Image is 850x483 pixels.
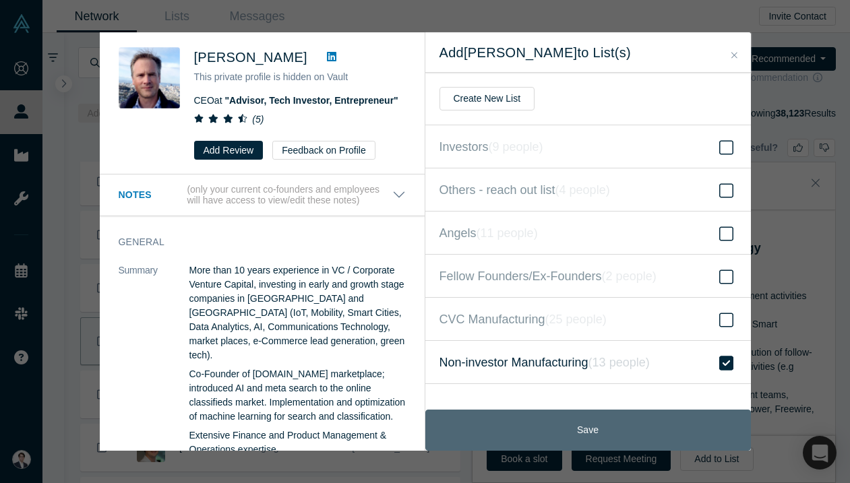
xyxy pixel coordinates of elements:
[252,114,264,125] i: ( 5 )
[189,367,406,424] p: Co-Founder of [DOMAIN_NAME] marketplace; introduced AI and meta search to the online classifieds ...
[439,87,535,110] button: Create New List
[439,310,607,329] span: CVC Manufacturing
[439,224,538,243] span: Angels
[545,313,607,326] i: ( 25 people )
[119,263,189,471] dt: Summary
[439,353,650,372] span: Non-investor Manufacturing
[119,235,387,249] h3: General
[477,226,538,240] i: ( 11 people )
[439,181,610,199] span: Others - reach out list
[189,263,406,362] p: More than 10 years experience in VC / Corporate Venture Capital, investing in early and growth st...
[194,50,307,65] span: [PERSON_NAME]
[602,269,657,283] i: ( 2 people )
[224,95,398,106] a: "Advisor, Tech Investor, Entrepreneur"
[425,410,751,451] button: Save
[489,140,543,154] i: ( 9 people )
[194,141,264,160] button: Add Review
[189,428,406,457] p: Extensive Finance and Product Management & Operations expertise.
[194,70,406,84] p: This private profile is hidden on Vault
[555,183,610,197] i: ( 4 people )
[272,141,375,160] button: Feedback on Profile
[194,95,398,106] span: CEO at
[119,47,180,108] img: Thomas Vogel's Profile Image
[588,356,650,369] i: ( 13 people )
[439,44,737,61] h2: Add [PERSON_NAME] to List(s)
[727,48,741,63] button: Close
[187,184,392,207] p: (only your current co-founders and employees will have access to view/edit these notes)
[439,137,543,156] span: Investors
[439,267,657,286] span: Fellow Founders/Ex-Founders
[119,184,406,207] button: Notes (only your current co-founders and employees will have access to view/edit these notes)
[119,188,185,202] h3: Notes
